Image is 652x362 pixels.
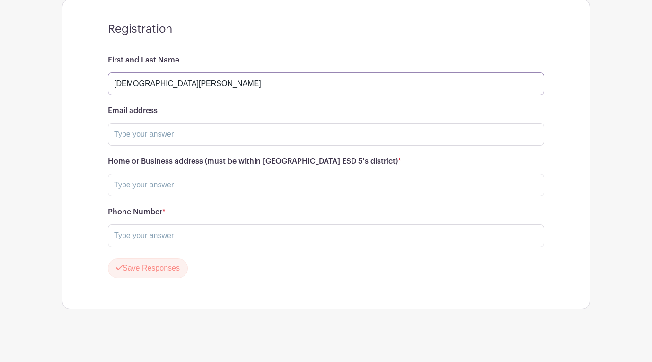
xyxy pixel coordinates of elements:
[108,208,544,217] h6: Phone Number
[108,72,544,95] input: Type your answer
[108,56,544,65] h6: First and Last Name
[108,22,172,36] h4: Registration
[108,123,544,146] input: Type your answer
[108,106,544,115] h6: Email address
[108,174,544,196] input: Type your answer
[108,258,188,278] button: Save Responses
[108,157,544,166] h6: Home or Business address (must be within [GEOGRAPHIC_DATA] ESD 5's district)
[108,224,544,247] input: Type your answer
